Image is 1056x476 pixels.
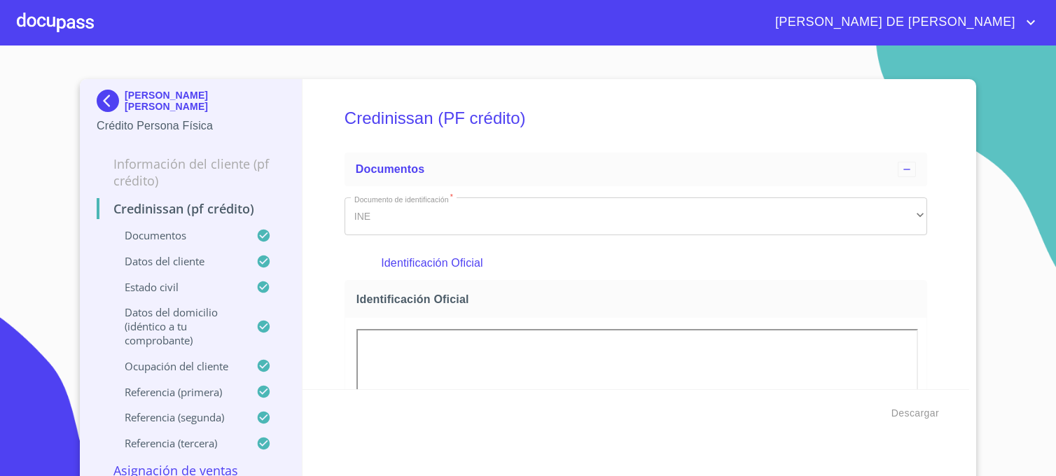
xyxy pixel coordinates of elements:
span: Identificación Oficial [356,292,921,307]
p: Referencia (primera) [97,385,256,399]
div: INE [345,197,927,235]
div: [PERSON_NAME] [PERSON_NAME] [97,90,285,118]
p: Información del cliente (PF crédito) [97,155,285,189]
p: Ocupación del Cliente [97,359,256,373]
img: Docupass spot blue [97,90,125,112]
button: Descargar [886,400,945,426]
span: Documentos [356,163,424,175]
p: Datos del domicilio (idéntico a tu comprobante) [97,305,256,347]
p: Datos del cliente [97,254,256,268]
p: Identificación Oficial [381,255,890,272]
span: [PERSON_NAME] DE [PERSON_NAME] [765,11,1022,34]
button: account of current user [765,11,1039,34]
p: Documentos [97,228,256,242]
p: [PERSON_NAME] [PERSON_NAME] [125,90,285,112]
div: Documentos [345,153,927,186]
p: Credinissan (PF crédito) [97,200,285,217]
h5: Credinissan (PF crédito) [345,90,927,147]
p: Crédito Persona Física [97,118,285,134]
p: Referencia (tercera) [97,436,256,450]
p: Referencia (segunda) [97,410,256,424]
p: Estado Civil [97,280,256,294]
span: Descargar [891,405,939,422]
